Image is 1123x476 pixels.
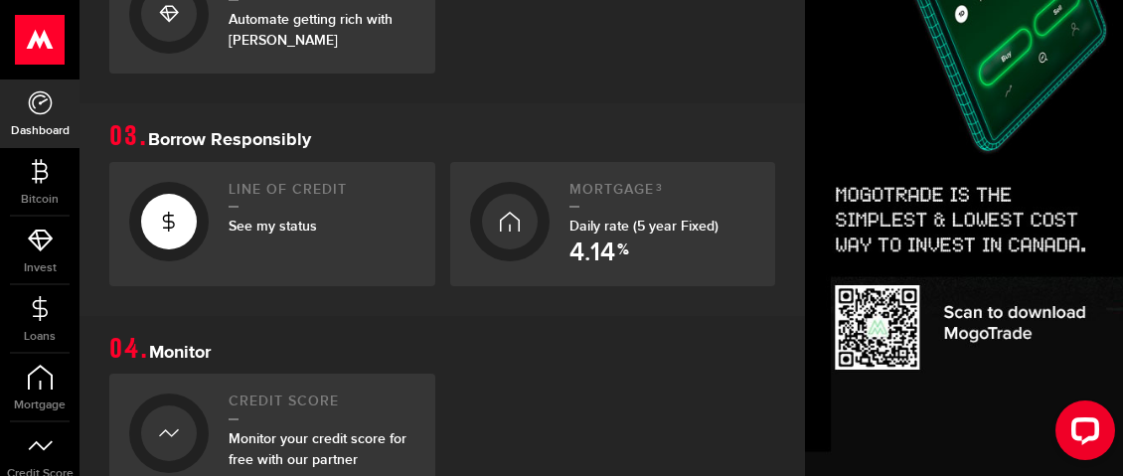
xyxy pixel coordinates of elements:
[229,430,406,468] span: Monitor your credit score for free with our partner
[1040,393,1123,476] iframe: LiveChat chat widget
[229,11,393,49] span: Automate getting rich with [PERSON_NAME]
[109,162,435,287] a: Line of creditSee my status
[617,242,629,266] span: %
[229,394,415,420] h2: Credit Score
[109,336,775,364] h1: Monitor
[450,162,776,287] a: Mortgage3Daily rate (5 year Fixed) 4.14 %
[109,123,775,151] h1: Borrow Responsibly
[656,182,663,194] sup: 3
[229,218,317,235] span: See my status
[569,182,756,209] h2: Mortgage
[229,182,415,209] h2: Line of credit
[569,218,719,235] span: Daily rate (5 year Fixed)
[569,240,615,266] span: 4.14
